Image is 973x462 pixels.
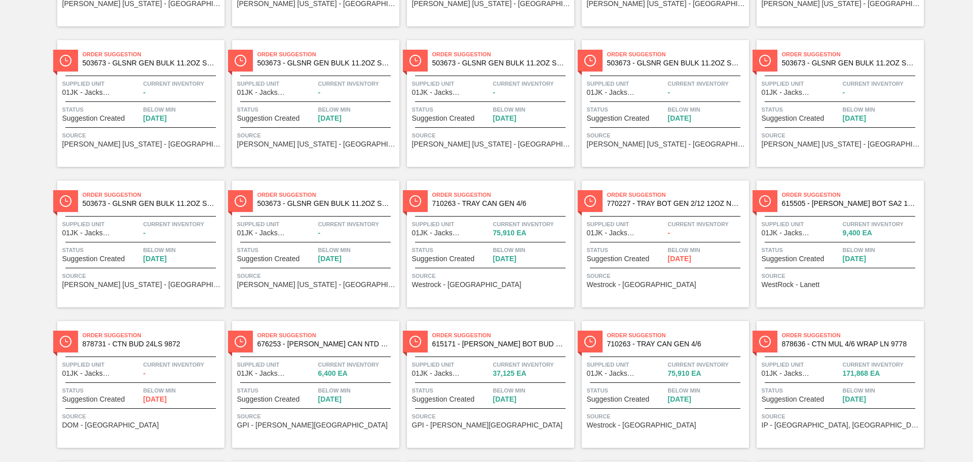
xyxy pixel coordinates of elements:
[412,89,463,96] span: 01JK - Jacksonville Brewery
[237,421,388,429] span: GPI - W. Monroe
[668,370,701,377] span: 75,910 EA
[224,321,399,448] a: statusOrder Suggestion676253 - [PERSON_NAME] CAN NTD 12OZ CAN PK 15/12 CAN 0522Supplied Unit01JK ...
[843,89,845,96] span: -
[843,255,866,263] span: 10/20/2025
[412,255,475,263] span: Suggestion Created
[762,140,921,148] span: Owens Illinois - Lexington
[843,79,921,89] span: Current inventory
[83,190,224,200] span: Order Suggestion
[782,49,924,59] span: Order Suggestion
[62,271,222,281] span: Source
[257,59,391,67] span: 503673 - GLSNR GEN BULK 11.2OZ S1NR BARE LS BULK
[587,421,696,429] span: Westrock - Murfressboro
[237,245,316,255] span: Status
[412,385,491,396] span: Status
[668,255,691,263] span: 10/21/2025
[762,360,840,370] span: Supplied Unit
[668,245,746,255] span: Below Min
[257,49,399,59] span: Order Suggestion
[843,219,921,229] span: Current inventory
[237,281,397,289] span: Owens Illinois - Lexington
[493,104,572,115] span: Below Min
[62,79,141,89] span: Supplied Unit
[759,55,771,66] img: status
[50,181,224,307] a: statusOrder Suggestion503673 - GLSNR GEN BULK 11.2OZ S1NR BARE LS BULKSupplied Unit01JK - Jackson...
[843,360,921,370] span: Current inventory
[432,200,566,207] span: 710263 - TRAY CAN GEN 4/6
[762,370,812,377] span: 01JK - Jacksonville Brewery
[83,200,216,207] span: 503673 - GLSNR GEN BULK 11.2OZ S1NR BARE LS BULK
[587,229,638,237] span: 01JK - Jacksonville Brewery
[843,104,921,115] span: Below Min
[83,49,224,59] span: Order Suggestion
[143,255,167,263] span: 10/13/2025
[62,281,222,289] span: Owens Illinois - Lexington
[412,281,521,289] span: Westrock - Murfressboro
[237,140,397,148] span: Owens Illinois - Lexington
[843,385,921,396] span: Below Min
[668,79,746,89] span: Current inventory
[574,321,749,448] a: statusOrder Suggestion710263 - TRAY CAN GEN 4/6Supplied Unit01JK - Jacksonville BreweryCurrent in...
[257,340,391,348] span: 676253 - CARR CAN NTD 12OZ CAN PK 15/12 CAN 0522
[762,411,921,421] span: Source
[587,370,638,377] span: 01JK - Jacksonville Brewery
[412,411,572,421] span: Source
[782,190,924,200] span: Order Suggestion
[224,181,399,307] a: statusOrder Suggestion503673 - GLSNR GEN BULK 11.2OZ S1NR BARE LS BULKSupplied Unit01JK - Jackson...
[749,321,924,448] a: statusOrder Suggestion878636 - CTN MUL 4/6 WRAP LN 9778Supplied Unit01JK - Jacksonville BreweryCu...
[412,421,563,429] span: GPI - W. Monroe
[60,55,71,66] img: status
[607,59,741,67] span: 503673 - GLSNR GEN BULK 11.2OZ S1NR BARE LS BULK
[50,321,224,448] a: statusOrder Suggestion878731 - CTN BUD 24LS 9872Supplied Unit01JK - Jacksonville BreweryCurrent i...
[237,411,397,421] span: Source
[62,104,141,115] span: Status
[493,255,516,263] span: 10/08/2025
[62,115,125,122] span: Suggestion Created
[493,385,572,396] span: Below Min
[318,219,397,229] span: Current inventory
[782,340,916,348] span: 878636 - CTN MUL 4/6 WRAP LN 9778
[587,219,665,229] span: Supplied Unit
[62,255,125,263] span: Suggestion Created
[782,330,924,340] span: Order Suggestion
[143,79,222,89] span: Current inventory
[83,59,216,67] span: 503673 - GLSNR GEN BULK 11.2OZ S1NR BARE LS BULK
[237,255,300,263] span: Suggestion Created
[432,330,574,340] span: Order Suggestion
[143,360,222,370] span: Current inventory
[587,130,746,140] span: Source
[574,40,749,167] a: statusOrder Suggestion503673 - GLSNR GEN BULK 11.2OZ S1NR BARE LS BULKSupplied Unit01JK - Jackson...
[493,370,527,377] span: 37,125 EA
[50,40,224,167] a: statusOrder Suggestion503673 - GLSNR GEN BULK 11.2OZ S1NR BARE LS BULKSupplied Unit01JK - Jackson...
[412,104,491,115] span: Status
[399,181,574,307] a: statusOrder Suggestion710263 - TRAY CAN GEN 4/6Supplied Unit01JK - Jacksonville BreweryCurrent in...
[237,396,300,403] span: Suggestion Created
[412,229,463,237] span: 01JK - Jacksonville Brewery
[587,255,650,263] span: Suggestion Created
[493,219,572,229] span: Current inventory
[412,140,572,148] span: Owens Illinois - Lexington
[587,281,696,289] span: Westrock - Murfressboro
[584,55,596,66] img: status
[62,140,222,148] span: Owens Illinois - Lexington
[574,181,749,307] a: statusOrder Suggestion770227 - TRAY BOT GEN 2/12 12OZ NO PRT KRFT 1941Supplied Unit01JK - Jackson...
[607,330,749,340] span: Order Suggestion
[759,336,771,347] img: status
[143,104,222,115] span: Below Min
[762,255,825,263] span: Suggestion Created
[587,115,650,122] span: Suggestion Created
[843,245,921,255] span: Below Min
[62,385,141,396] span: Status
[782,59,916,67] span: 503673 - GLSNR GEN BULK 11.2OZ S1NR BARE LS BULK
[668,104,746,115] span: Below Min
[587,104,665,115] span: Status
[493,79,572,89] span: Current inventory
[237,229,288,237] span: 01JK - Jacksonville Brewery
[143,245,222,255] span: Below Min
[409,55,421,66] img: status
[587,140,746,148] span: Owens Illinois - Lexington
[399,321,574,448] a: statusOrder Suggestion615171 - [PERSON_NAME] BOT BUD 12OZ SNUG 12/12 12OZ BOT 09Supplied Unit01JK...
[759,195,771,207] img: status
[762,89,812,96] span: 01JK - Jacksonville Brewery
[60,195,71,207] img: status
